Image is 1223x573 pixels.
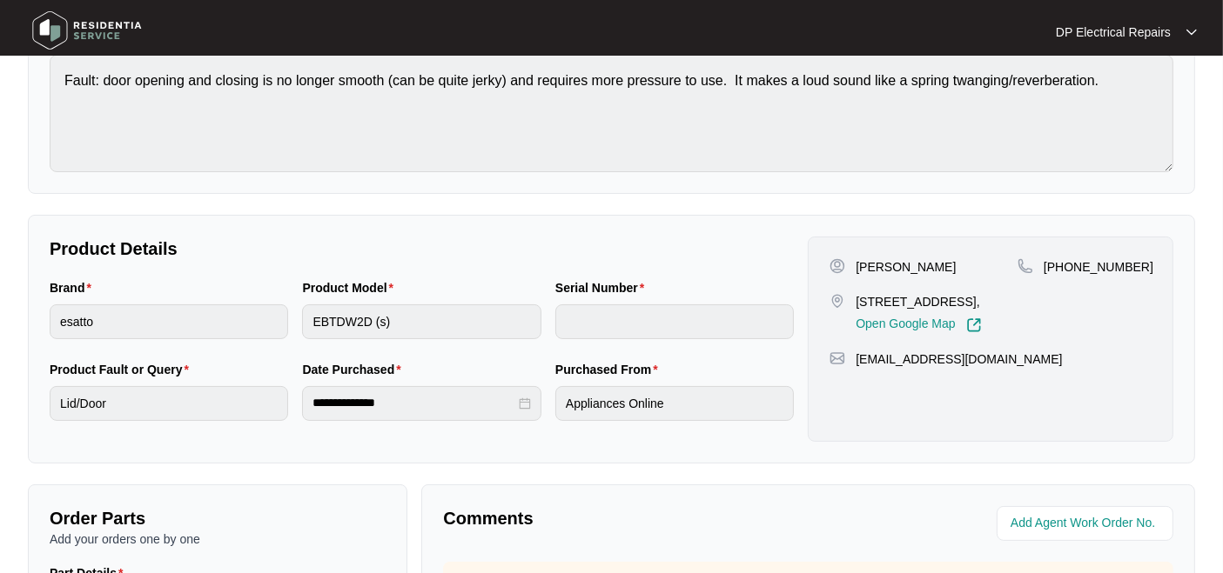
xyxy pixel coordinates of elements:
img: dropdown arrow [1186,28,1197,37]
textarea: Fault: door opening and closing is no longer smooth (can be quite jerky) and requires more pressu... [50,55,1173,172]
p: DP Electrical Repairs [1056,23,1171,41]
img: map-pin [1018,258,1033,274]
input: Product Model [302,304,541,339]
p: [PHONE_NUMBER] [1044,258,1153,276]
p: Product Details [50,237,794,261]
p: [PERSON_NAME] [856,258,956,276]
img: map-pin [830,350,845,366]
p: Comments [443,506,796,530]
p: [EMAIL_ADDRESS][DOMAIN_NAME] [856,350,1062,368]
input: Date Purchased [312,394,514,412]
input: Add Agent Work Order No. [1011,513,1163,534]
label: Product Model [302,279,400,296]
img: Link-External [966,317,982,333]
label: Purchased From [555,361,665,378]
input: Purchased From [555,386,794,421]
img: map-pin [830,293,845,309]
input: Brand [50,304,288,339]
img: residentia service logo [26,4,148,57]
p: Order Parts [50,506,386,530]
label: Date Purchased [302,361,407,378]
a: Open Google Map [856,317,981,333]
p: [STREET_ADDRESS], [856,293,981,310]
p: Add your orders one by one [50,530,386,548]
input: Product Fault or Query [50,386,288,421]
img: user-pin [830,258,845,274]
input: Serial Number [555,304,794,339]
label: Serial Number [555,279,651,296]
label: Product Fault or Query [50,361,196,378]
label: Brand [50,279,98,296]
